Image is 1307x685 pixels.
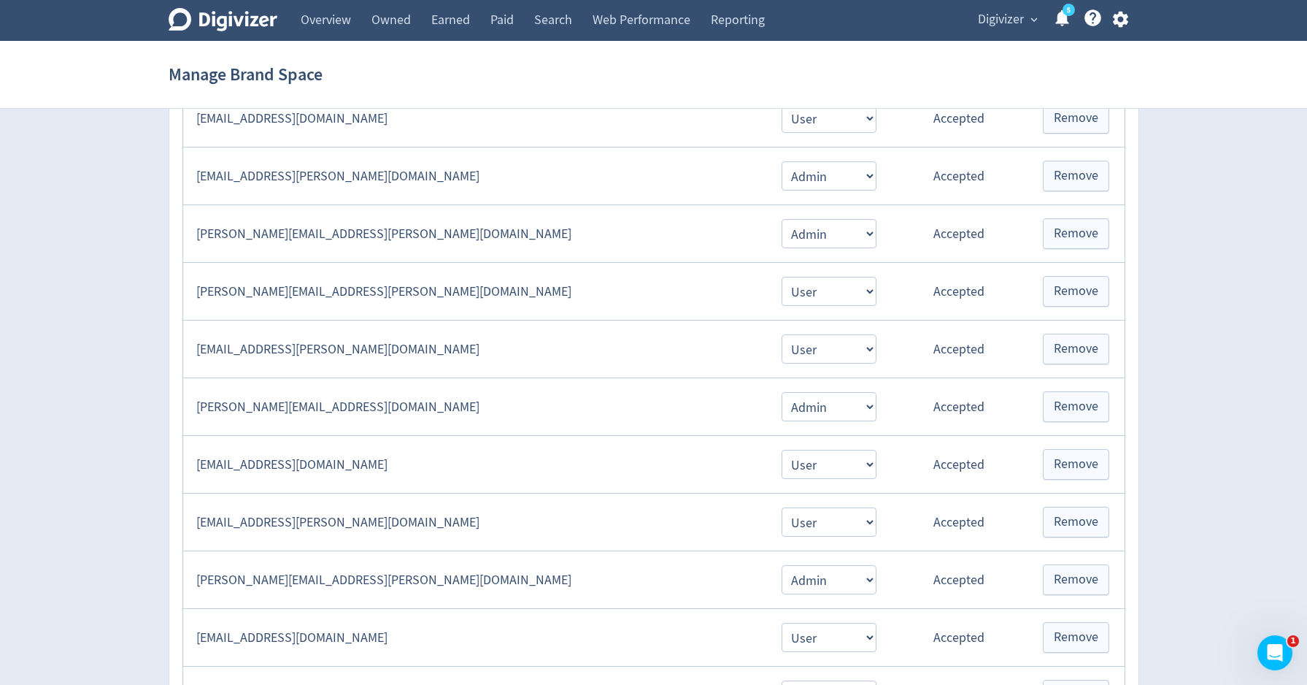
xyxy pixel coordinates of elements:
[891,436,1028,494] td: Accepted
[1043,276,1109,307] button: Remove
[1054,458,1098,471] span: Remove
[891,378,1028,436] td: Accepted
[891,609,1028,667] td: Accepted
[1043,449,1109,480] button: Remove
[169,51,323,98] h1: Manage Brand Space
[1043,334,1109,364] button: Remove
[1054,400,1098,413] span: Remove
[1054,516,1098,529] span: Remove
[182,378,766,436] td: [PERSON_NAME][EMAIL_ADDRESS][DOMAIN_NAME]
[1028,13,1041,26] span: expand_more
[1054,342,1098,356] span: Remove
[1054,573,1098,586] span: Remove
[182,148,766,205] td: [EMAIL_ADDRESS][PERSON_NAME][DOMAIN_NAME]
[891,90,1028,148] td: Accepted
[891,263,1028,321] td: Accepted
[1043,622,1109,653] button: Remove
[182,436,766,494] td: [EMAIL_ADDRESS][DOMAIN_NAME]
[1063,4,1075,16] a: 5
[182,494,766,551] td: [EMAIL_ADDRESS][PERSON_NAME][DOMAIN_NAME]
[891,494,1028,551] td: Accepted
[1054,112,1098,125] span: Remove
[182,551,766,609] td: [PERSON_NAME][EMAIL_ADDRESS][PERSON_NAME][DOMAIN_NAME]
[891,205,1028,263] td: Accepted
[1043,161,1109,191] button: Remove
[182,321,766,378] td: [EMAIL_ADDRESS][PERSON_NAME][DOMAIN_NAME]
[1054,285,1098,298] span: Remove
[891,551,1028,609] td: Accepted
[973,8,1041,31] button: Digivizer
[1043,391,1109,422] button: Remove
[1066,5,1070,15] text: 5
[1257,635,1292,670] iframe: Intercom live chat
[1043,218,1109,249] button: Remove
[182,609,766,667] td: [EMAIL_ADDRESS][DOMAIN_NAME]
[891,148,1028,205] td: Accepted
[1043,103,1109,134] button: Remove
[1054,631,1098,644] span: Remove
[1054,169,1098,183] span: Remove
[1287,635,1299,647] span: 1
[182,90,766,148] td: [EMAIL_ADDRESS][DOMAIN_NAME]
[1043,507,1109,537] button: Remove
[182,205,766,263] td: [PERSON_NAME][EMAIL_ADDRESS][PERSON_NAME][DOMAIN_NAME]
[1043,565,1109,595] button: Remove
[1054,227,1098,240] span: Remove
[978,8,1024,31] span: Digivizer
[891,321,1028,378] td: Accepted
[182,263,766,321] td: [PERSON_NAME][EMAIL_ADDRESS][PERSON_NAME][DOMAIN_NAME]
